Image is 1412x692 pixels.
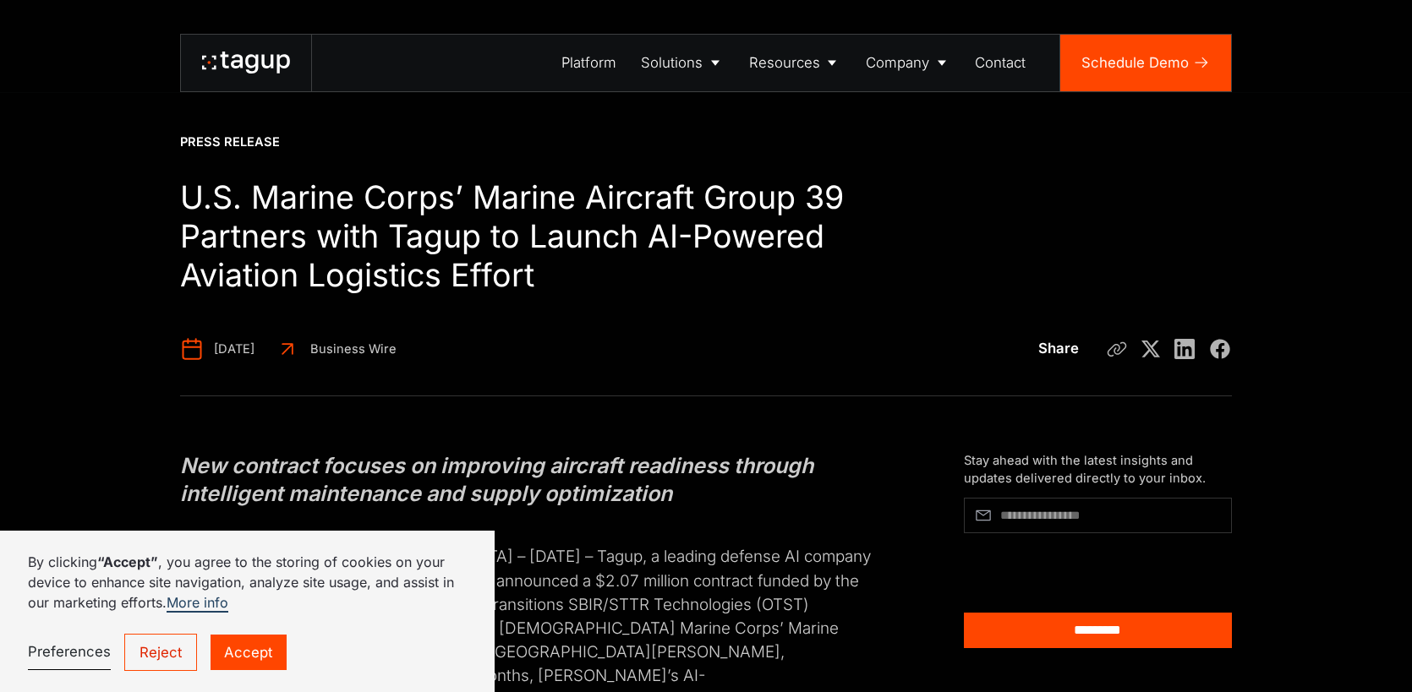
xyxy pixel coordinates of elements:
[28,552,466,613] p: By clicking , you agree to the storing of cookies on your device to enhance site navigation, anal...
[276,337,397,361] a: Business Wire
[180,133,280,150] div: Press Release
[28,635,111,671] a: Preferences
[1081,52,1189,74] div: Schedule Demo
[964,452,1232,487] div: Stay ahead with the latest insights and updates delivered directly to your inbox.
[550,35,629,91] a: Platform
[736,35,853,91] a: Resources
[853,35,962,91] a: Company
[214,341,254,357] div: [DATE]
[963,35,1038,91] a: Contact
[866,52,929,74] div: Company
[641,52,703,74] div: Solutions
[964,540,1144,586] iframe: reCAPTCHA
[1038,338,1079,359] div: Share
[97,553,158,570] strong: “Accept”
[629,35,736,91] a: Solutions
[310,341,397,357] div: Business Wire
[561,52,616,74] div: Platform
[964,498,1232,648] form: Article Subscribe
[180,453,813,506] em: New contract focuses on improving aircraft readiness through intelligent maintenance and supply o...
[749,52,820,74] div: Resources
[180,178,881,295] h1: U.S. Marine Corps’ Marine Aircraft Group 39 Partners with Tagup to Launch AI-Powered Aviation Log...
[1060,35,1231,91] a: Schedule Demo
[975,52,1026,74] div: Contact
[124,634,196,671] a: Reject
[167,594,228,613] a: More info
[211,635,287,670] a: Accept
